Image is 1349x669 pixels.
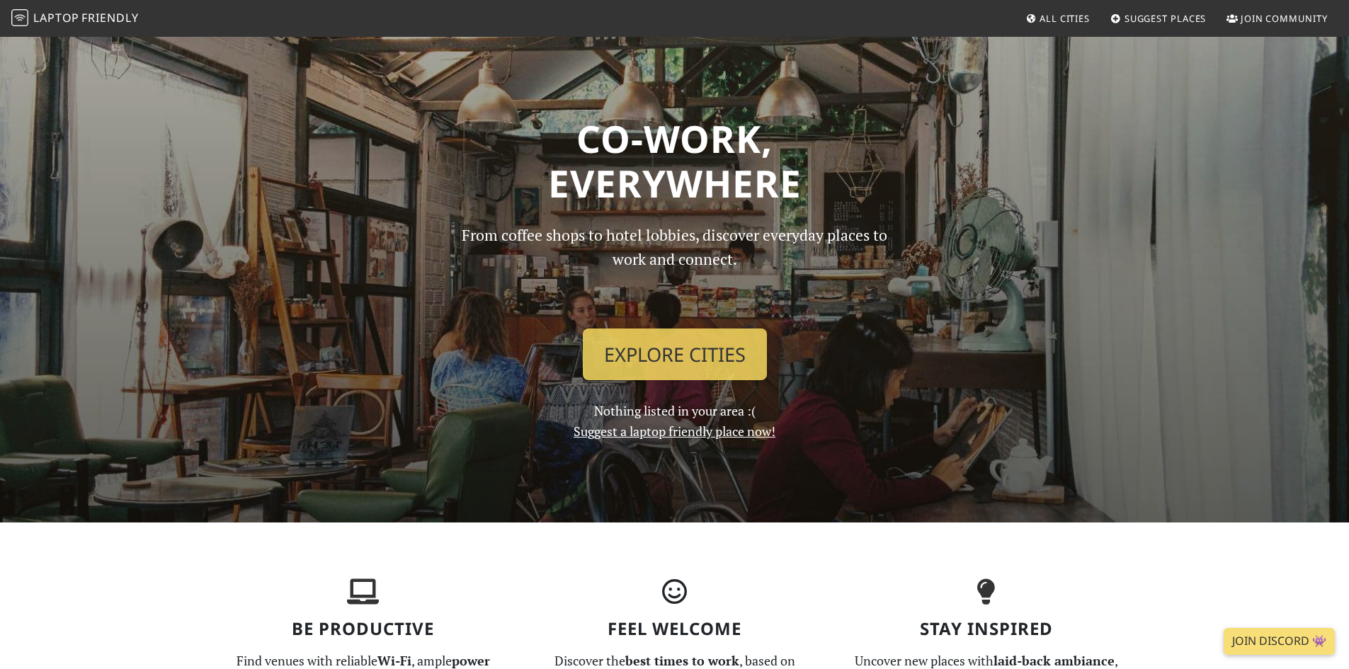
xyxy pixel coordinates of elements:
[994,652,1115,669] strong: laid-back ambiance
[839,619,1134,639] h3: Stay Inspired
[528,619,822,639] h3: Feel Welcome
[81,10,138,25] span: Friendly
[1224,628,1335,655] a: Join Discord 👾
[1040,12,1090,25] span: All Cities
[583,328,767,381] a: Explore Cities
[1241,12,1328,25] span: Join Community
[216,619,511,639] h3: Be Productive
[33,10,79,25] span: Laptop
[450,223,900,317] p: From coffee shops to hotel lobbies, discover everyday places to work and connect.
[441,223,909,442] div: Nothing listed in your area :(
[377,652,411,669] strong: Wi-Fi
[1221,6,1333,31] a: Join Community
[1105,6,1212,31] a: Suggest Places
[11,6,139,31] a: LaptopFriendly LaptopFriendly
[574,423,775,440] a: Suggest a laptop friendly place now!
[216,116,1134,206] h1: Co-work, Everywhere
[1125,12,1207,25] span: Suggest Places
[1020,6,1095,31] a: All Cities
[625,652,739,669] strong: best times to work
[11,9,28,26] img: LaptopFriendly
